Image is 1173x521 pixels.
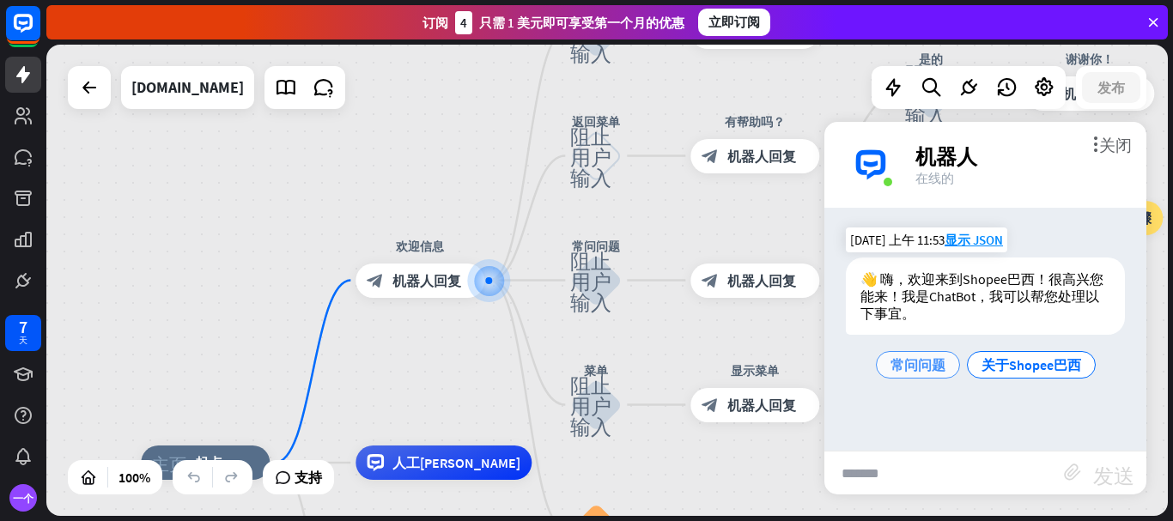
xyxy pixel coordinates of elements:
font: 阻止用户输入 [905,62,946,124]
font: 100% [119,469,150,486]
font: 👋 嗨，欢迎来到Shopee巴西！很高兴您能来！我是ChatBot，我可以帮您处理以下事宜。 [860,270,1103,322]
font: 阻止用户输入 [570,249,611,312]
font: 返回菜单 [572,114,620,130]
font: 关于Shopee巴西 [982,356,1081,373]
font: block_bot_response [702,272,719,289]
font: block_attachment [1064,463,1081,481]
font: 常问问题 [890,356,945,373]
font: 一个 [13,492,33,505]
font: [DATE] 上午 11:53 [850,232,945,248]
font: 欢迎信息 [396,239,444,254]
font: block_bot_response [367,272,384,289]
font: 4 [460,15,467,31]
font: 常问问题 [572,239,620,254]
font: 有帮助吗？ [725,114,785,130]
font: 显示菜单 [731,363,779,379]
font: [DOMAIN_NAME] [131,77,244,97]
button: 发布 [1082,72,1140,103]
font: 显示 JSON [945,232,1003,248]
font: 阻止用户输入 [570,373,611,436]
font: 只需 1 美元即可享受第一个月的优惠 [479,15,684,31]
font: 在线的 [915,170,954,186]
font: 天 [19,335,27,346]
font: 机器人回复 [727,397,796,414]
a: 7 天 [5,315,41,351]
font: 订阅 [422,15,448,31]
div: shopee.com.br [131,66,244,109]
font: 支持 [295,469,322,486]
font: 发布 [1097,79,1125,96]
font: 机器人 [915,143,977,170]
font: more_vert [1087,136,1103,152]
button: 打开 LiveChat 聊天小部件 [14,7,65,58]
font: block_bot_response [702,397,719,414]
font: 菜单 [584,363,608,379]
font: 关闭 [1099,136,1132,152]
font: 谢谢你！ [1066,51,1114,67]
font: 7 [19,316,27,337]
font: 主页_2 [152,454,186,471]
font: 阻止用户输入 [570,124,611,187]
font: 发送 [1093,463,1134,483]
font: 转至步骤 [1097,209,1152,227]
font: 是的 [919,51,943,67]
font: 机器人回复 [727,272,796,289]
font: 机器人回复 [392,272,461,289]
font: 机器人回复 [727,148,796,165]
font: block_bot_response [702,148,719,165]
font: 立即订阅 [708,14,760,30]
font: 人工[PERSON_NAME] [392,454,520,471]
font: 起点 [195,454,222,471]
